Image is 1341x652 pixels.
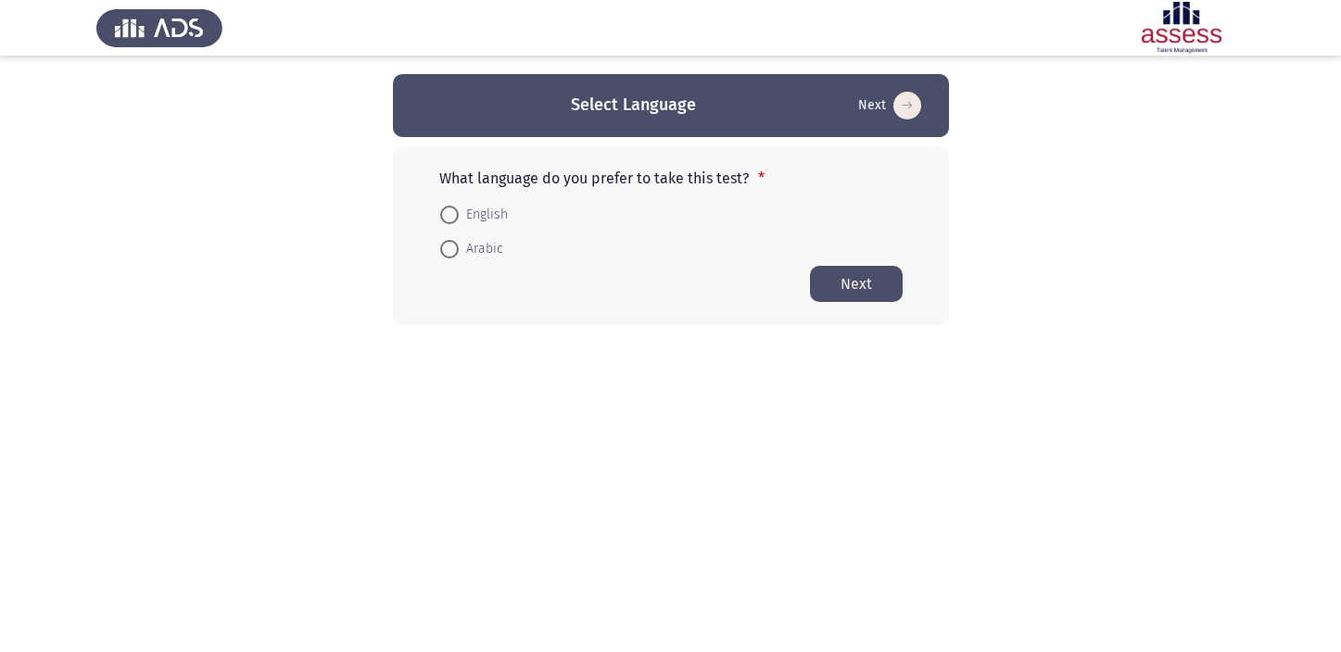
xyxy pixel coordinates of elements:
[439,169,903,187] p: What language do you prefer to take this test?
[459,238,503,260] span: Arabic
[459,204,508,226] span: English
[1119,2,1245,54] img: Assessment logo of ASSESS Employability - EBI
[810,266,903,302] button: Start assessment
[571,94,696,117] h3: Select Language
[853,91,927,120] button: Start assessment
[96,2,222,54] img: Assess Talent Management logo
